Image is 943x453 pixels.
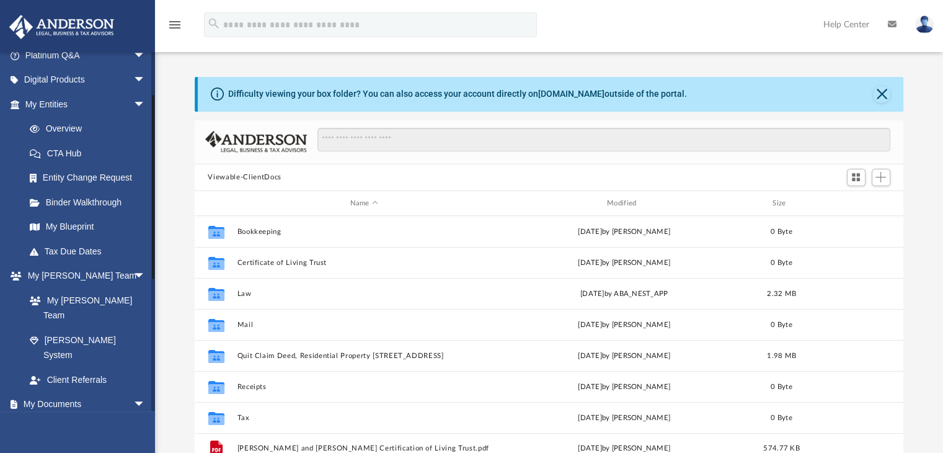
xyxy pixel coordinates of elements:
[237,383,491,391] button: Receipts
[228,87,687,101] div: Difficulty viewing your box folder? You can also access your account directly on outside of the p...
[9,392,158,417] a: My Documentsarrow_drop_down
[207,17,221,30] i: search
[915,16,934,34] img: User Pic
[767,352,796,359] span: 1.98 MB
[497,258,751,269] div: by [PERSON_NAME]
[133,43,158,68] span: arrow_drop_down
[873,86,890,103] button: Close
[578,415,602,421] span: [DATE]
[497,351,751,362] div: [DATE] by [PERSON_NAME]
[133,264,158,289] span: arrow_drop_down
[167,17,182,32] i: menu
[237,259,491,267] button: Certificate of Living Trust
[497,382,751,393] div: [DATE] by [PERSON_NAME]
[771,259,792,266] span: 0 Byte
[9,43,164,68] a: Platinum Q&Aarrow_drop_down
[317,128,890,151] input: Search files and folders
[771,383,792,390] span: 0 Byte
[9,264,158,289] a: My [PERSON_NAME] Teamarrow_drop_down
[237,228,491,236] button: Bookkeeping
[133,92,158,117] span: arrow_drop_down
[200,198,231,209] div: id
[872,169,890,186] button: Add
[497,413,751,424] div: by [PERSON_NAME]
[17,288,152,328] a: My [PERSON_NAME] Team
[538,89,604,99] a: [DOMAIN_NAME]
[17,367,158,392] a: Client Referrals
[133,392,158,418] span: arrow_drop_down
[133,68,158,93] span: arrow_drop_down
[237,321,491,329] button: Mail
[167,24,182,32] a: menu
[17,117,164,141] a: Overview
[17,141,164,166] a: CTA Hub
[208,172,281,183] button: Viewable-ClientDocs
[497,320,751,331] div: [DATE] by [PERSON_NAME]
[17,190,164,215] a: Binder Walkthrough
[763,446,799,452] span: 574.77 KB
[237,290,491,298] button: Law
[237,445,491,453] button: [PERSON_NAME] and [PERSON_NAME] Certification of Living Trust.pdf
[847,169,866,186] button: Switch to Grid View
[578,259,602,266] span: [DATE]
[17,239,164,264] a: Tax Due Dates
[9,68,164,92] a: Digital Productsarrow_drop_down
[812,198,898,209] div: id
[497,198,751,209] div: Modified
[6,15,118,39] img: Anderson Advisors Platinum Portal
[771,228,792,235] span: 0 Byte
[771,415,792,421] span: 0 Byte
[756,198,806,209] div: Size
[767,290,796,297] span: 2.32 MB
[236,198,491,209] div: Name
[17,328,158,367] a: [PERSON_NAME] System
[497,226,751,238] div: [DATE] by [PERSON_NAME]
[17,166,164,191] a: Entity Change Request
[237,352,491,360] button: Quit Claim Deed, Residential Property [STREET_ADDRESS]
[771,321,792,328] span: 0 Byte
[9,92,164,117] a: My Entitiesarrow_drop_down
[497,289,751,300] div: [DATE] by ABA_NEST_APP
[17,215,158,240] a: My Blueprint
[237,414,491,422] button: Tax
